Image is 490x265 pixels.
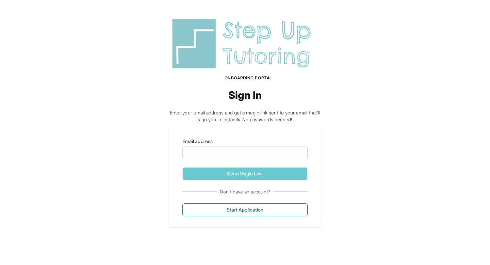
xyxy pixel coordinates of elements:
[182,167,308,180] button: Send Magic Link
[176,75,321,81] h1: Onboarding Portal
[169,16,321,71] img: Step Up Tutoring horizontal logo
[169,109,321,123] p: Enter your email address and get a magic link sent to your email that'll sign you in instantly. N...
[182,138,308,145] label: Email address
[217,188,273,195] span: Don't have an account?
[182,203,308,216] button: Start Application
[169,89,321,101] h2: Sign In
